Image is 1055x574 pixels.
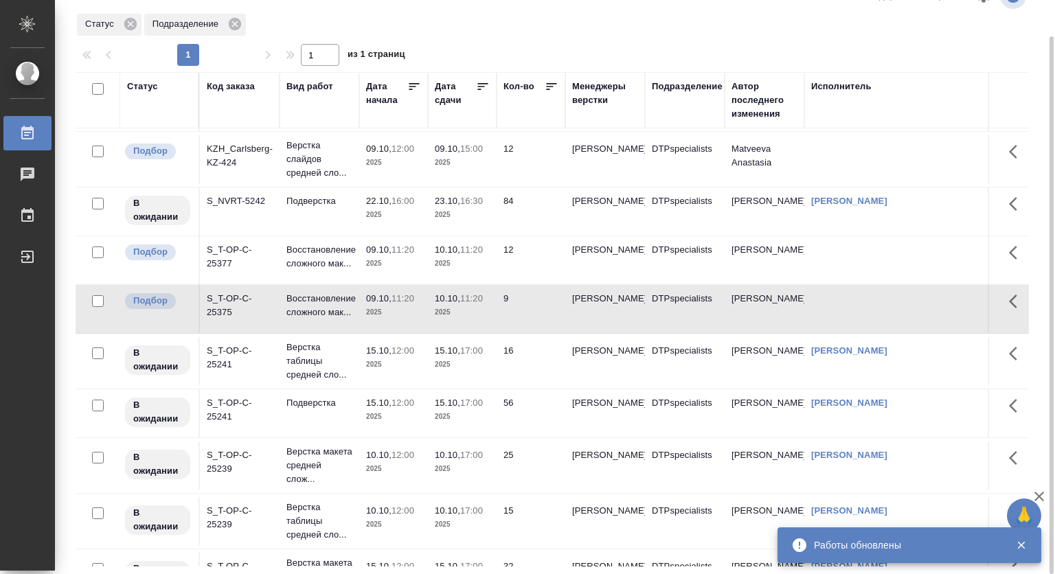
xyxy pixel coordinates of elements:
[725,285,804,333] td: [PERSON_NAME]
[1001,236,1034,269] button: Здесь прячутся важные кнопки
[286,341,352,382] p: Верстка таблицы средней сло...
[572,194,638,208] p: [PERSON_NAME]
[435,257,490,271] p: 2025
[435,143,460,154] p: 09.10,
[435,462,490,476] p: 2025
[645,236,725,284] td: DTPspecialists
[124,292,192,310] div: Можно подбирать исполнителей
[133,506,182,533] p: В ожидании
[366,345,392,356] p: 15.10,
[725,441,804,490] td: [PERSON_NAME]
[497,337,565,385] td: 16
[286,445,352,486] p: Верстка макета средней слож...
[207,292,273,319] div: S_T-OP-C-25375
[460,345,483,356] p: 17:00
[811,345,887,356] a: [PERSON_NAME]
[77,14,141,36] div: Статус
[460,505,483,516] p: 17:00
[392,196,414,206] p: 16:00
[435,208,490,222] p: 2025
[435,358,490,371] p: 2025
[811,505,887,516] a: [PERSON_NAME]
[286,396,352,410] p: Подверстка
[207,344,273,371] div: S_T-OP-C-25241
[207,448,273,476] div: S_T-OP-C-25239
[366,196,392,206] p: 22.10,
[1007,498,1041,533] button: 🙏
[366,358,421,371] p: 2025
[435,518,490,531] p: 2025
[460,293,483,303] p: 11:20
[435,156,490,170] p: 2025
[366,306,421,319] p: 2025
[133,294,168,308] p: Подбор
[435,244,460,255] p: 10.10,
[366,410,421,424] p: 2025
[435,306,490,319] p: 2025
[572,504,638,518] p: [PERSON_NAME]
[392,244,414,255] p: 11:20
[366,450,392,460] p: 10.10,
[366,561,392,571] p: 15.10,
[503,80,534,93] div: Кол-во
[124,448,192,481] div: Исполнитель назначен, приступать к работе пока рано
[572,243,638,257] p: [PERSON_NAME]
[731,80,797,121] div: Автор последнего изменения
[725,187,804,236] td: [PERSON_NAME]
[1001,337,1034,370] button: Здесь прячутся важные кнопки
[460,561,483,571] p: 17:00
[1012,501,1036,530] span: 🙏
[645,187,725,236] td: DTPspecialists
[392,450,414,460] p: 12:00
[1001,497,1034,530] button: Здесь прячутся важные кнопки
[435,410,490,424] p: 2025
[460,244,483,255] p: 11:20
[366,80,407,107] div: Дата начала
[124,142,192,161] div: Можно подбирать исполнителей
[392,293,414,303] p: 11:20
[133,144,168,158] p: Подбор
[497,389,565,437] td: 56
[1001,135,1034,168] button: Здесь прячутся важные кнопки
[497,497,565,545] td: 15
[572,396,638,410] p: [PERSON_NAME]
[366,208,421,222] p: 2025
[811,450,887,460] a: [PERSON_NAME]
[392,345,414,356] p: 12:00
[435,80,476,107] div: Дата сдачи
[497,187,565,236] td: 84
[366,505,392,516] p: 10.10,
[286,292,352,319] p: Восстановление сложного мак...
[124,344,192,376] div: Исполнитель назначен, приступать к работе пока рано
[144,14,246,36] div: Подразделение
[725,236,804,284] td: [PERSON_NAME]
[1001,285,1034,318] button: Здесь прячутся важные кнопки
[133,196,182,224] p: В ожидании
[124,504,192,536] div: Исполнитель назначен, приступать к работе пока рано
[460,450,483,460] p: 17:00
[725,389,804,437] td: [PERSON_NAME]
[572,448,638,462] p: [PERSON_NAME]
[366,518,421,531] p: 2025
[207,396,273,424] div: S_T-OP-C-25241
[811,561,887,571] a: [PERSON_NAME]
[124,243,192,262] div: Можно подбирать исполнителей
[435,505,460,516] p: 10.10,
[725,135,804,183] td: Matveeva Anastasia
[497,441,565,490] td: 25
[286,80,333,93] div: Вид работ
[133,398,182,426] p: В ожидании
[366,462,421,476] p: 2025
[207,194,273,208] div: S_NVRT-5242
[133,346,182,374] p: В ожидании
[435,293,460,303] p: 10.10,
[124,396,192,428] div: Исполнитель назначен, приступать к работе пока рано
[814,538,995,552] div: Работы обновлены
[1007,539,1035,551] button: Закрыть
[645,497,725,545] td: DTPspecialists
[392,398,414,408] p: 12:00
[497,135,565,183] td: 12
[572,80,638,107] div: Менеджеры верстки
[124,194,192,227] div: Исполнитель назначен, приступать к работе пока рано
[572,142,638,156] p: [PERSON_NAME]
